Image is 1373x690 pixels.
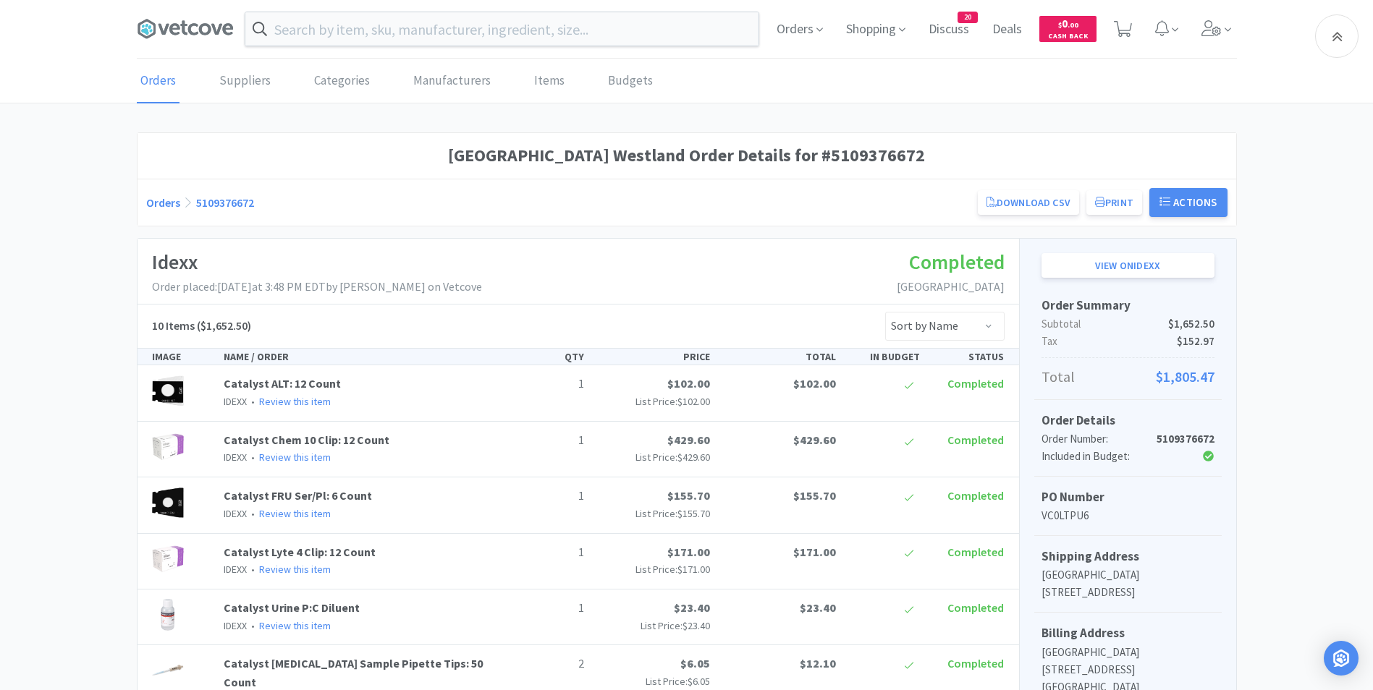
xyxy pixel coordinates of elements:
p: [GEOGRAPHIC_DATA] [1042,644,1214,661]
h5: Billing Address [1042,623,1214,643]
span: $23.40 [800,600,836,615]
a: Catalyst [MEDICAL_DATA] Sample Pipette Tips: 50 Count [224,656,483,689]
h1: [GEOGRAPHIC_DATA] Westland Order Details for #5109376672 [146,142,1228,169]
span: $155.70 [793,488,836,503]
p: List Price: [596,449,710,465]
a: Deals [987,23,1028,36]
a: Review this item [259,619,331,632]
span: $171.00 [793,545,836,559]
span: IDEXX [224,507,247,520]
p: [GEOGRAPHIC_DATA][STREET_ADDRESS] [1042,566,1214,601]
a: Categories [310,59,373,103]
span: Completed [947,433,1004,447]
a: Review this item [259,451,331,464]
div: Order Number: [1042,430,1157,448]
a: Items [531,59,568,103]
span: $152.97 [1177,333,1214,350]
img: a288ba65a5e843cdb1b6f3020a5d8460_175106.png [152,431,184,463]
img: 3b07a397ba6340aaa1dbfaade1a27893_175549.png [152,543,184,575]
a: Discuss20 [923,23,975,36]
div: NAME / ORDER [218,349,506,365]
a: Suppliers [216,59,274,103]
button: Print [1086,190,1142,215]
img: 5486da8fe98441f0b165e9d491c786fd_175417.png [152,487,184,519]
p: [GEOGRAPHIC_DATA] [897,278,1005,297]
span: IDEXX [224,451,247,464]
span: IDEXX [224,619,247,632]
a: Catalyst Urine P:C Diluent [224,600,360,615]
a: Manufacturers [410,59,494,103]
p: List Price: [596,561,710,577]
div: Open Intercom Messenger [1324,641,1359,676]
img: bb61df88af9a4461ac5fbd276d319729_175481.png [152,655,184,686]
span: . 00 [1068,20,1078,30]
span: • [249,563,257,576]
div: QTY [506,349,590,365]
h5: Shipping Address [1042,547,1214,566]
a: Review this item [259,395,331,408]
a: Catalyst FRU Ser/Pl: 6 Count [224,488,372,503]
h5: PO Number [1042,487,1214,507]
strong: 5109376672 [1157,432,1214,446]
p: 1 [512,431,584,450]
a: Catalyst Chem 10 Clip: 12 Count [224,433,389,447]
span: $429.60 [667,433,710,447]
p: Total [1042,365,1214,388]
a: 5109376672 [196,195,254,210]
h1: Idexx [152,246,482,278]
span: • [249,451,257,464]
span: $102.00 [677,395,710,408]
span: $1,652.50 [1168,315,1214,333]
p: 1 [512,599,584,618]
p: List Price: [596,618,710,634]
span: $102.00 [793,376,836,391]
span: IDEXX [224,395,247,408]
span: $ [1058,20,1062,30]
span: Completed [947,545,1004,559]
button: Actions [1149,188,1228,217]
div: TOTAL [716,349,842,365]
p: [STREET_ADDRESS] [1042,661,1214,678]
div: Included in Budget: [1042,448,1157,465]
p: 1 [512,487,584,506]
p: List Price: [596,506,710,521]
h5: Order Summary [1042,296,1214,315]
span: 20 [958,12,977,22]
a: View onIdexx [1042,253,1214,278]
span: • [249,507,257,520]
a: Catalyst ALT: 12 Count [224,376,341,391]
p: List Price: [596,673,710,689]
span: $429.60 [677,451,710,464]
span: • [249,395,257,408]
span: $155.70 [677,507,710,520]
span: $6.05 [688,675,710,688]
h5: Order Details [1042,411,1214,430]
span: $155.70 [667,488,710,503]
img: 74c12e8767304f2ebdabe410f7e7c0a8_175558.png [152,599,184,631]
p: 1 [512,375,584,393]
span: Completed [947,376,1004,391]
span: $171.00 [677,563,710,576]
p: VC0LTPU6 [1042,507,1214,524]
div: STATUS [926,349,1010,365]
span: $6.05 [680,656,710,670]
p: List Price: [596,393,710,409]
span: $102.00 [667,376,710,391]
span: $12.10 [800,656,836,670]
p: Order placed: [DATE] at 3:48 PM EDT by [PERSON_NAME] on Vetcove [152,278,482,297]
span: $23.40 [674,600,710,615]
h5: ($1,652.50) [152,317,251,336]
span: $23.40 [683,619,710,632]
span: $171.00 [667,545,710,559]
a: Orders [146,195,180,210]
p: 2 [512,655,584,673]
div: IMAGE [146,349,219,365]
img: ee3d08d8eba44d2dad253da87587c1fb_175467.png [152,375,184,406]
span: 10 Items [152,318,195,333]
a: $0.00Cash Back [1039,9,1097,48]
a: Review this item [259,507,331,520]
span: IDEXX [224,563,247,576]
p: Subtotal [1042,315,1214,333]
span: Completed [909,249,1005,275]
span: $429.60 [793,433,836,447]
